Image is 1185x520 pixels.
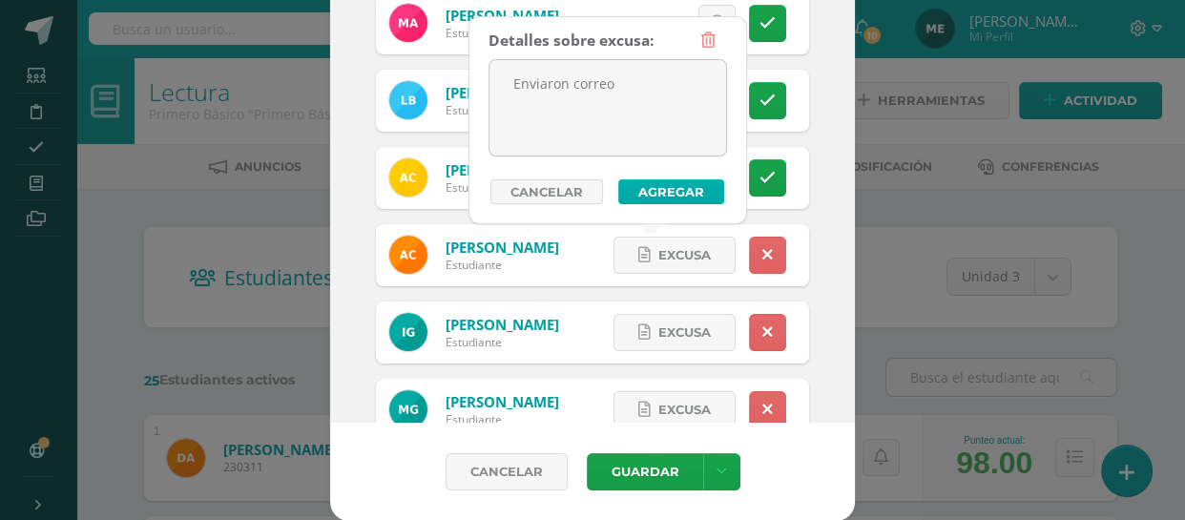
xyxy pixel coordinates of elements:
div: Estudiante [446,25,559,41]
a: [PERSON_NAME] [446,160,559,179]
div: Estudiante [446,179,559,196]
a: [PERSON_NAME] [446,83,559,102]
span: Excusa [608,6,660,41]
a: [PERSON_NAME] [446,392,559,411]
a: Cancelar [490,179,603,204]
img: 81d00699d627def70d1a7e1b759e2ff1.png [389,390,427,428]
div: Estudiante [446,102,559,118]
a: [PERSON_NAME] [446,315,559,334]
a: Excusa [613,314,736,351]
img: 0482f800c043d0c3c28ec07dec9a7d42.png [389,81,427,119]
a: Excusa [613,237,736,274]
div: Estudiante [446,411,559,427]
a: [PERSON_NAME] [446,6,559,25]
img: 2c044e0b879ef7aacb7090457c1d65e3.png [389,236,427,274]
div: Estudiante [446,334,559,350]
button: Agregar [618,179,724,204]
a: Cancelar [446,453,568,490]
div: Estudiante [446,257,559,273]
img: 0a94572b652d746b83cad1a8d845ca1f.png [389,313,427,351]
img: d2fa9f5366db1e87d3d2e388b4cd4e8c.png [389,158,427,197]
a: Excusa [613,391,736,428]
a: [PERSON_NAME] [446,238,559,257]
img: 887d921ad4f78158656fba672a2b7c8a.png [389,4,427,42]
button: Guardar [587,453,703,490]
span: Excusa [658,315,711,350]
div: Detalles sobre excusa: [489,22,654,59]
span: Excusa [658,238,711,273]
span: Excusa [658,392,711,427]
